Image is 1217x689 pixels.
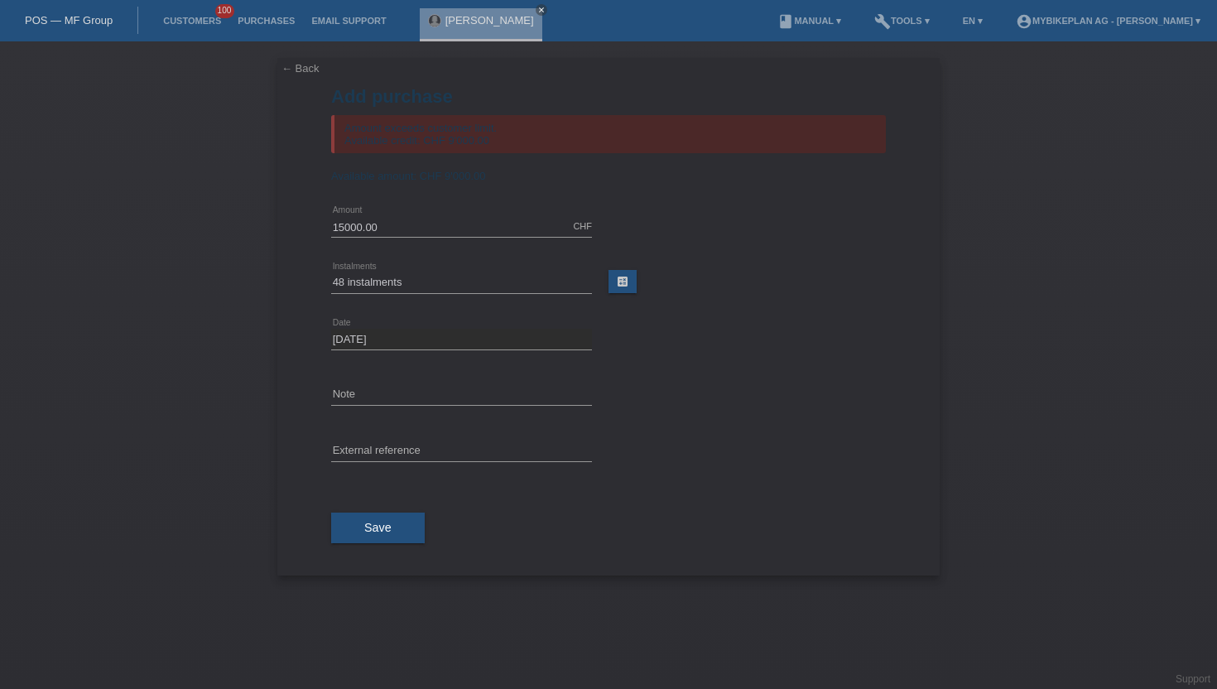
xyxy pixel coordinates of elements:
[364,521,392,534] span: Save
[536,4,547,16] a: close
[537,6,546,14] i: close
[420,170,486,182] span: CHF 9'000.00
[281,62,320,75] a: ← Back
[874,13,891,30] i: build
[955,16,991,26] a: EN ▾
[229,16,303,26] a: Purchases
[331,170,416,182] span: Available amount:
[777,13,794,30] i: book
[616,275,629,288] i: calculate
[1176,673,1210,685] a: Support
[331,513,425,544] button: Save
[769,16,849,26] a: bookManual ▾
[1008,16,1209,26] a: account_circleMybikeplan AG - [PERSON_NAME] ▾
[866,16,938,26] a: buildTools ▾
[303,16,394,26] a: Email Support
[331,86,886,107] h1: Add purchase
[573,221,592,231] div: CHF
[608,270,637,293] a: calculate
[25,14,113,26] a: POS — MF Group
[1016,13,1032,30] i: account_circle
[155,16,229,26] a: Customers
[445,14,534,26] a: [PERSON_NAME]
[215,4,235,18] span: 100
[331,115,886,153] div: Amount exceeds customer limit. Available credit: CHF 9'000.00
